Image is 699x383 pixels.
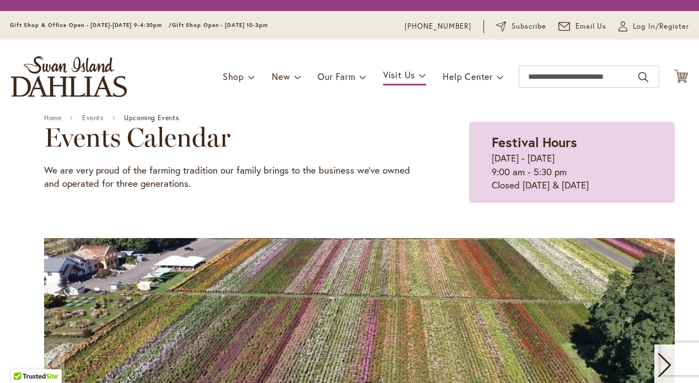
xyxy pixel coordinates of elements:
[492,152,652,192] p: [DATE] - [DATE] 9:00 am - 5:30 pm Closed [DATE] & [DATE]
[82,114,104,122] a: Events
[443,71,493,82] span: Help Center
[272,71,290,82] span: New
[492,133,577,151] strong: Festival Hours
[172,21,268,29] span: Gift Shop Open - [DATE] 10-3pm
[576,21,607,32] span: Email Us
[44,114,61,122] a: Home
[512,21,546,32] span: Subscribe
[10,21,172,29] span: Gift Shop & Office Open - [DATE]-[DATE] 9-4:30pm /
[318,71,355,82] span: Our Farm
[223,71,244,82] span: Shop
[11,56,127,97] a: store logo
[638,68,648,86] button: Search
[383,69,415,80] span: Visit Us
[405,21,471,32] a: [PHONE_NUMBER]
[8,344,39,375] iframe: Launch Accessibility Center
[496,21,546,32] a: Subscribe
[558,21,607,32] a: Email Us
[633,21,689,32] span: Log In/Register
[44,164,414,191] p: We are very proud of the farming tradition our family brings to the business we've owned and oper...
[44,122,414,153] h2: Events Calendar
[124,114,179,122] span: Upcoming Events
[619,21,689,32] a: Log In/Register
